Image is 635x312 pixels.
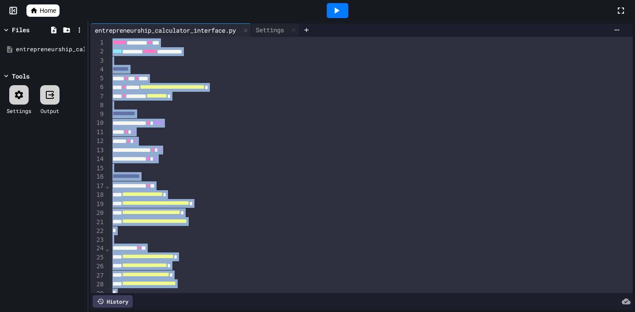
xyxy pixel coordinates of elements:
span: Home [40,6,56,15]
div: History [93,295,133,308]
div: 18 [90,191,105,199]
div: Files [12,25,30,34]
div: entrepreneurship_calculator_interface.py [90,23,251,37]
div: 19 [90,200,105,209]
div: 6 [90,83,105,92]
div: 29 [90,289,105,298]
div: 21 [90,218,105,227]
div: 13 [90,146,105,155]
div: 28 [90,280,105,289]
span: Fold line [105,245,109,252]
div: 7 [90,92,105,101]
div: 2 [90,47,105,56]
div: 3 [90,56,105,65]
a: Home [26,4,60,17]
div: 16 [90,173,105,181]
div: 23 [90,236,105,244]
div: 27 [90,271,105,280]
span: Fold line [105,182,109,189]
div: Settings [7,107,31,115]
div: Output [41,107,59,115]
div: 15 [90,164,105,173]
div: 22 [90,227,105,236]
div: Settings [251,25,288,34]
div: entrepreneurship_calculator_interface.py [90,26,240,35]
div: 8 [90,101,105,110]
div: 17 [90,182,105,191]
div: 9 [90,110,105,119]
div: Tools [12,71,30,81]
div: 4 [90,65,105,74]
div: 10 [90,119,105,128]
div: 14 [90,155,105,164]
div: 20 [90,209,105,218]
div: entrepreneurship_calculator_interface.py [16,45,85,54]
div: 25 [90,253,105,262]
div: 11 [90,128,105,137]
div: Settings [251,23,299,37]
div: 12 [90,137,105,146]
div: 5 [90,74,105,83]
div: 1 [90,38,105,47]
div: 26 [90,262,105,271]
div: 24 [90,244,105,253]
